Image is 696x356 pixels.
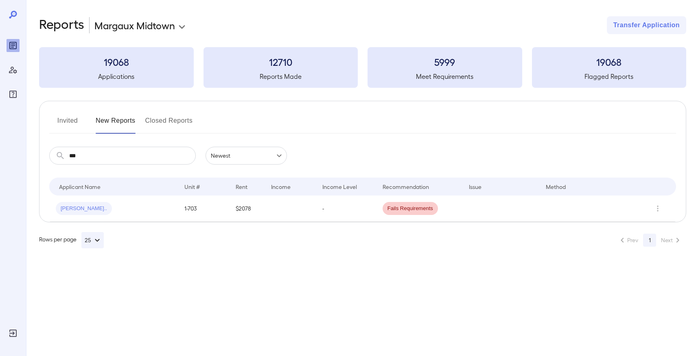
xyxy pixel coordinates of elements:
td: $2078 [229,195,265,222]
button: Transfer Application [607,16,686,34]
td: - [316,195,376,222]
h5: Reports Made [204,72,358,81]
div: Manage Users [7,63,20,76]
h5: Meet Requirements [368,72,522,81]
span: Fails Requirements [383,205,438,213]
h3: 5999 [368,55,522,68]
nav: pagination navigation [614,234,686,247]
summary: 19068Applications12710Reports Made5999Meet Requirements19068Flagged Reports [39,47,686,88]
button: page 1 [643,234,656,247]
h3: 19068 [39,55,194,68]
span: [PERSON_NAME].. [56,205,112,213]
div: Income [271,182,291,191]
h3: 12710 [204,55,358,68]
div: Issue [469,182,482,191]
td: 1-703 [178,195,229,222]
h5: Flagged Reports [532,72,687,81]
div: Recommendation [383,182,429,191]
button: New Reports [96,114,136,134]
div: Unit # [184,182,200,191]
button: Invited [49,114,86,134]
div: Applicant Name [59,182,101,191]
h5: Applications [39,72,194,81]
div: Income Level [322,182,357,191]
button: 25 [81,232,104,248]
div: Rent [236,182,249,191]
p: Margaux Midtown [94,19,175,32]
div: Reports [7,39,20,52]
button: Row Actions [651,202,664,215]
div: Newest [206,147,287,165]
div: Method [546,182,566,191]
div: FAQ [7,88,20,101]
div: Log Out [7,327,20,340]
h2: Reports [39,16,84,34]
div: Rows per page [39,232,104,248]
h3: 19068 [532,55,687,68]
button: Closed Reports [145,114,193,134]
